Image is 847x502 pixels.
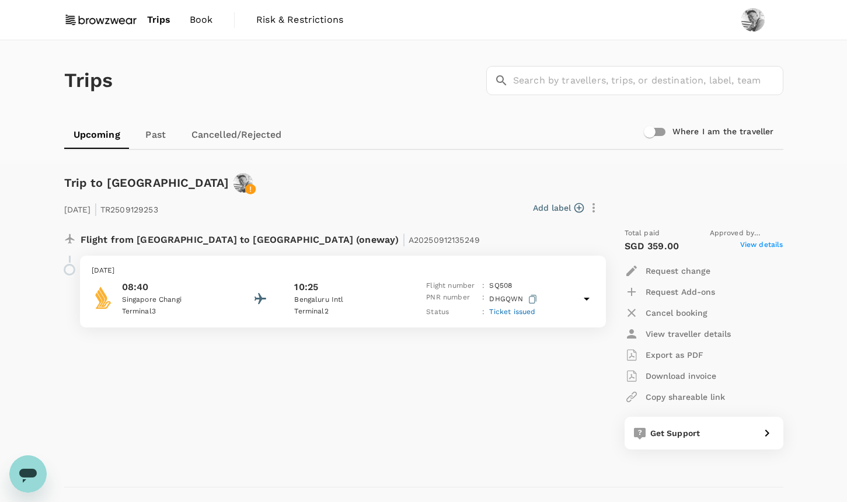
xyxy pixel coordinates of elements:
[646,328,731,340] p: View traveller details
[650,428,700,438] span: Get Support
[122,294,227,306] p: Singapore Changi
[294,294,399,306] p: Bengaluru Intl
[646,286,715,298] p: Request Add-ons
[147,13,171,27] span: Trips
[625,228,660,239] span: Total paid
[646,265,710,277] p: Request change
[489,308,535,316] span: Ticket issued
[482,306,485,318] p: :
[294,306,399,318] p: Terminal 2
[710,228,783,239] span: Approved by
[646,391,725,403] p: Copy shareable link
[533,202,584,214] button: Add label
[646,349,703,361] p: Export as PDF
[482,280,485,292] p: :
[646,370,716,382] p: Download invoice
[122,306,227,318] p: Terminal 3
[741,8,765,32] img: Yong Jun Joel Yip
[426,280,477,292] p: Flight number
[409,235,480,245] span: A20250912135249
[182,121,291,149] a: Cancelled/Rejected
[9,455,47,493] iframe: Button to launch messaging window
[256,13,343,27] span: Risk & Restrictions
[625,260,710,281] button: Request change
[294,280,318,294] p: 10:25
[646,307,707,319] p: Cancel booking
[625,281,715,302] button: Request Add-ons
[64,40,113,121] h1: Trips
[92,265,594,277] p: [DATE]
[740,239,783,253] span: View details
[513,66,783,95] input: Search by travellers, trips, or destination, label, team
[190,13,213,27] span: Book
[426,306,477,318] p: Status
[489,280,512,292] p: SQ 508
[233,173,253,193] img: avatar-66cf426a2bd72.png
[625,239,679,253] p: SGD 359.00
[64,7,138,33] img: Browzwear Solutions Pte Ltd
[64,173,229,192] h6: Trip to [GEOGRAPHIC_DATA]
[672,125,774,138] h6: Where I am the traveller
[64,121,130,149] a: Upcoming
[482,292,485,306] p: :
[122,280,227,294] p: 08:40
[625,323,731,344] button: View traveller details
[402,231,406,247] span: |
[625,302,707,323] button: Cancel booking
[81,228,480,249] p: Flight from [GEOGRAPHIC_DATA] to [GEOGRAPHIC_DATA] (oneway)
[92,286,115,309] img: Singapore Airlines
[625,365,716,386] button: Download invoice
[64,197,158,218] p: [DATE] TR2509129253
[130,121,182,149] a: Past
[94,201,97,217] span: |
[426,292,477,306] p: PNR number
[625,344,703,365] button: Export as PDF
[489,292,539,306] p: DHGQWN
[625,386,725,407] button: Copy shareable link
